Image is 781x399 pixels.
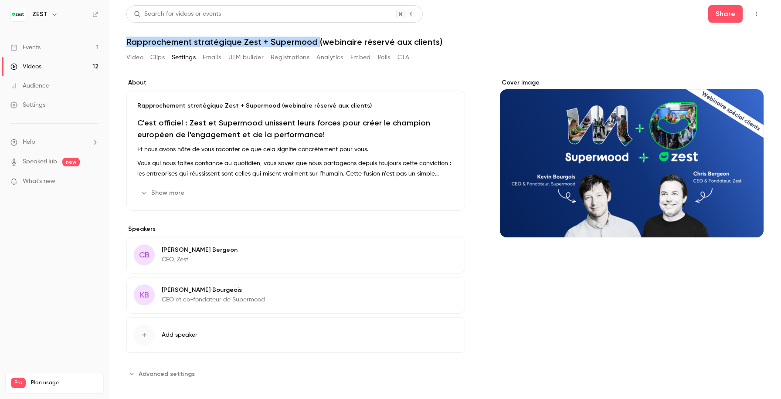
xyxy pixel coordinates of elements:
h6: ZEST [32,10,48,19]
button: Polls [378,51,390,64]
button: Video [126,51,143,64]
label: Cover image [500,78,764,87]
span: CB [139,249,149,261]
span: Help [23,138,35,147]
div: CB[PERSON_NAME] BergeonCEO, Zest [126,237,465,274]
p: [PERSON_NAME] Bourgeois [162,286,265,294]
div: Audience [10,81,49,90]
p: CEO, Zest [162,255,238,264]
span: Add speaker [162,331,197,339]
section: Advanced settings [126,367,465,381]
p: Vous qui nous faites confiance au quotidien, vous savez que nous partageons depuis toujours cette... [137,158,454,179]
button: Show more [137,186,190,200]
p: CEO et co-fondateur de Supermood [162,295,265,304]
a: SpeakerHub [23,157,57,166]
label: Speakers [126,225,465,233]
p: Rapprochement stratégique Zest + Supermood (webinaire réservé aux clients) [137,101,454,110]
div: Events [10,43,41,52]
button: Analytics [316,51,343,64]
button: Share [708,5,743,23]
strong: C'est officiel : Zest et Supermood unissent leurs forces pour créer le champion européen de l'eng... [137,118,430,139]
p: Et nous avons hâte de vous raconter ce que cela signifie concrètement pour vous. [137,144,454,155]
span: What's new [23,177,55,186]
button: Registrations [271,51,309,64]
span: Advanced settings [139,369,195,379]
span: new [62,158,80,166]
span: KB [140,289,149,301]
span: Plan usage [31,379,98,386]
span: Pro [11,378,26,388]
div: Videos [10,62,41,71]
button: Settings [172,51,196,64]
img: ZEST [11,7,25,21]
button: Advanced settings [126,367,200,381]
button: Embed [350,51,371,64]
button: CTA [397,51,409,64]
div: KB[PERSON_NAME] BourgeoisCEO et co-fondateur de Supermood [126,277,465,314]
p: [PERSON_NAME] Bergeon [162,246,238,254]
button: Add speaker [126,317,465,353]
iframe: Noticeable Trigger [88,178,98,186]
label: About [126,78,465,87]
div: Settings [10,101,45,109]
button: UTM builder [228,51,264,64]
button: Top Bar Actions [750,7,764,21]
h1: Rapprochement stratégique Zest + Supermood (webinaire réservé aux clients) [126,37,764,47]
button: Clips [150,51,165,64]
div: Search for videos or events [134,10,221,19]
button: Emails [203,51,221,64]
li: help-dropdown-opener [10,138,98,147]
section: Cover image [500,78,764,237]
